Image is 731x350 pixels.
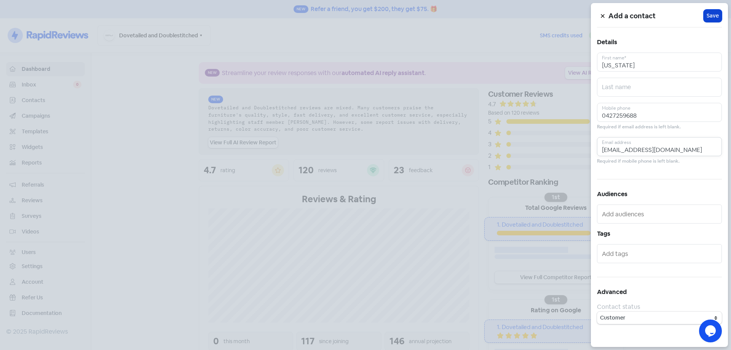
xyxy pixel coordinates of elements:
[707,12,719,20] span: Save
[597,78,722,97] input: Last name
[597,37,722,48] h5: Details
[597,158,680,165] small: Required if mobile phone is left blank.
[704,10,722,22] button: Save
[597,123,681,131] small: Required if email address is left blank.
[597,53,722,72] input: First name
[699,320,723,342] iframe: chat widget
[597,302,722,312] div: Contact status
[602,248,718,260] input: Add tags
[597,286,722,298] h5: Advanced
[597,137,722,156] input: Email address
[608,10,704,22] h5: Add a contact
[602,208,718,220] input: Add audiences
[597,103,722,122] input: Mobile phone
[597,189,722,200] h5: Audiences
[597,228,722,240] h5: Tags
